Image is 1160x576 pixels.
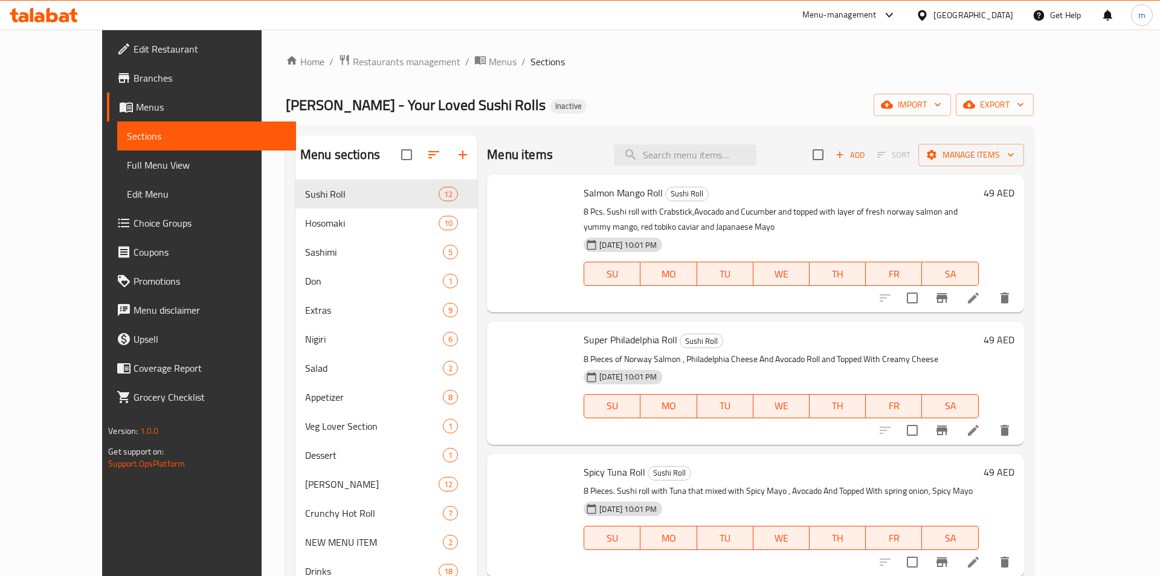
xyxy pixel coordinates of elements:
span: SU [589,529,636,547]
span: Appetizer [305,390,443,404]
span: Coupons [134,245,286,259]
span: Sushi Roll [680,334,723,348]
li: / [329,54,333,69]
a: Edit menu item [966,423,981,438]
a: Promotions [107,267,296,296]
a: Coupons [107,238,296,267]
div: Dessert1 [295,441,477,470]
span: Edit Restaurant [134,42,286,56]
span: Select all sections [394,142,419,167]
button: import [874,94,951,116]
span: Get support on: [108,444,164,459]
a: Choice Groups [107,209,296,238]
button: MO [640,526,697,550]
div: Hosomaki [305,216,439,230]
p: 8 Pcs. Sushi roll with Crabstick,Avocado and Cucumber and topped with layer of fresh norway salmo... [584,204,978,235]
span: Sushi Roll [305,187,439,201]
button: Add section [448,140,477,169]
span: [PERSON_NAME] [305,477,439,491]
p: 8 Pieces. Sushi roll with Tuna that mixed with Spicy Mayo , Avocado And Topped With spring onion,... [584,484,978,499]
button: TH [810,394,866,418]
span: Sushi Roll [648,466,691,480]
span: Don [305,274,443,288]
span: TU [702,529,749,547]
div: Extras [305,303,443,317]
div: Nigiri [305,332,443,346]
a: Restaurants management [338,54,460,70]
span: Coverage Report [134,361,286,375]
button: Branch-specific-item [927,416,956,445]
span: export [965,97,1024,112]
a: Support.OpsPlatform [108,456,185,471]
span: Crunchy Hot Roll [305,506,443,520]
button: TU [697,526,753,550]
span: FR [871,397,917,415]
div: Inactive [550,99,587,114]
span: MO [645,397,692,415]
button: export [956,94,1034,116]
div: Crunchy Hot Roll7 [295,499,477,528]
input: search [614,144,756,166]
span: Menu disclaimer [134,303,286,317]
span: Select to update [900,418,925,443]
a: Sections [117,121,296,150]
span: Promotions [134,274,286,288]
span: Full Menu View [127,158,286,172]
div: Nigiri6 [295,325,477,354]
div: [PERSON_NAME]12 [295,470,477,499]
a: Menus [474,54,517,70]
span: Restaurants management [353,54,460,69]
span: Upsell [134,332,286,346]
span: 1 [443,421,457,432]
span: 12 [439,479,457,490]
span: TH [814,265,861,283]
span: TH [814,397,861,415]
div: Sushi Roll12 [295,180,477,209]
span: [DATE] 10:01 PM [594,503,662,515]
div: Veg Lover Section1 [295,412,477,441]
span: import [883,97,941,112]
nav: breadcrumb [286,54,1034,70]
a: Menu disclaimer [107,296,296,325]
span: 1 [443,450,457,461]
span: Salmon Mango Roll [584,184,663,202]
div: items [443,448,458,462]
button: TU [697,262,753,286]
span: Add [834,148,866,162]
span: TH [814,529,861,547]
span: Sort sections [419,140,448,169]
div: items [443,303,458,317]
span: MO [645,529,692,547]
button: SA [922,262,978,286]
div: items [443,390,458,404]
span: Salad [305,361,443,375]
span: Select section first [869,146,918,164]
div: items [439,187,458,201]
span: Sections [127,129,286,143]
span: 10 [439,218,457,229]
span: 6 [443,334,457,345]
div: Menu-management [802,8,877,22]
span: Sashimi [305,245,443,259]
span: FR [871,265,917,283]
div: items [443,245,458,259]
button: FR [866,262,922,286]
span: [DATE] 10:01 PM [594,371,662,383]
div: Appetizer8 [295,383,477,412]
span: 1 [443,276,457,287]
span: 9 [443,305,457,316]
span: WE [758,265,805,283]
span: 2 [443,363,457,374]
a: Branches [107,63,296,92]
button: Add [831,146,869,164]
a: Menus [107,92,296,121]
span: Super Philadelphia Roll [584,331,677,349]
div: Sushi Roll [665,187,709,201]
div: Salad2 [295,354,477,383]
span: SA [927,265,973,283]
div: Don1 [295,267,477,296]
